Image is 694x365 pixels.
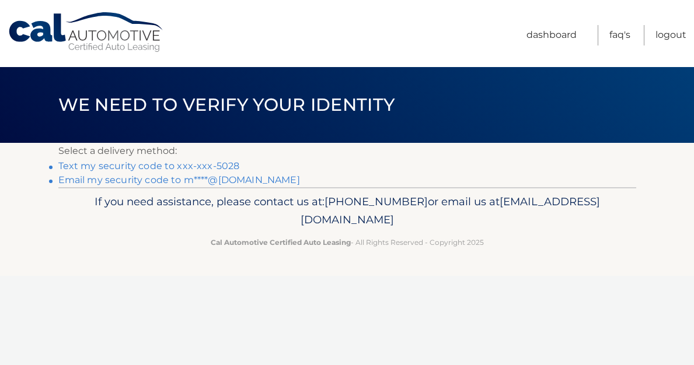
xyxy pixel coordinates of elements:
p: Select a delivery method: [58,143,636,159]
p: If you need assistance, please contact us at: or email us at [66,192,629,230]
a: Dashboard [526,25,577,45]
a: Cal Automotive [8,12,165,53]
p: - All Rights Reserved - Copyright 2025 [66,236,629,248]
a: FAQ's [609,25,630,45]
a: Logout [655,25,686,45]
span: [PHONE_NUMBER] [325,195,428,208]
a: Text my security code to xxx-xxx-5028 [58,160,240,171]
span: We need to verify your identity [58,94,395,115]
a: Email my security code to m****@[DOMAIN_NAME] [58,174,300,185]
strong: Cal Automotive Certified Auto Leasing [211,238,351,247]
